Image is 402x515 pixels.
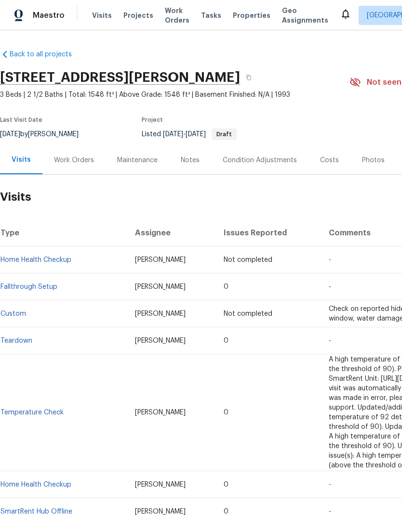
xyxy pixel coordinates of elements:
a: Teardown [0,337,32,344]
button: Copy Address [240,69,257,86]
div: Costs [320,155,339,165]
span: [PERSON_NAME] [135,409,186,416]
span: Tasks [201,12,221,19]
div: Condition Adjustments [223,155,297,165]
a: Custom [0,310,26,317]
span: - [329,257,331,263]
span: [DATE] [163,131,183,138]
span: [DATE] [186,131,206,138]
span: 0 [224,283,228,290]
span: 0 [224,337,228,344]
span: 0 [224,481,228,488]
span: [PERSON_NAME] [135,337,186,344]
span: - [329,481,331,488]
span: Not completed [224,257,272,263]
span: Not completed [224,310,272,317]
a: SmartRent Hub Offline [0,508,72,515]
span: Draft [213,131,236,137]
span: Geo Assignments [282,6,328,25]
span: - [329,337,331,344]
div: Work Orders [54,155,94,165]
span: - [329,508,331,515]
div: Photos [362,155,385,165]
div: Visits [12,155,31,165]
span: - [329,283,331,290]
span: Work Orders [165,6,189,25]
span: [PERSON_NAME] [135,257,186,263]
span: Properties [233,11,270,20]
span: 0 [224,508,228,515]
span: Maestro [33,11,65,20]
th: Assignee [127,219,216,246]
span: [PERSON_NAME] [135,481,186,488]
span: Project [142,117,163,123]
a: Home Health Checkup [0,257,71,263]
div: Maintenance [117,155,158,165]
span: Projects [123,11,153,20]
span: [PERSON_NAME] [135,283,186,290]
span: Listed [142,131,237,138]
span: [PERSON_NAME] [135,310,186,317]
span: Visits [92,11,112,20]
div: Notes [181,155,200,165]
a: Home Health Checkup [0,481,71,488]
span: [PERSON_NAME] [135,508,186,515]
span: - [163,131,206,138]
a: Temperature Check [0,409,64,416]
a: Fallthrough Setup [0,283,57,290]
span: 0 [224,409,228,416]
th: Issues Reported [216,219,322,246]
